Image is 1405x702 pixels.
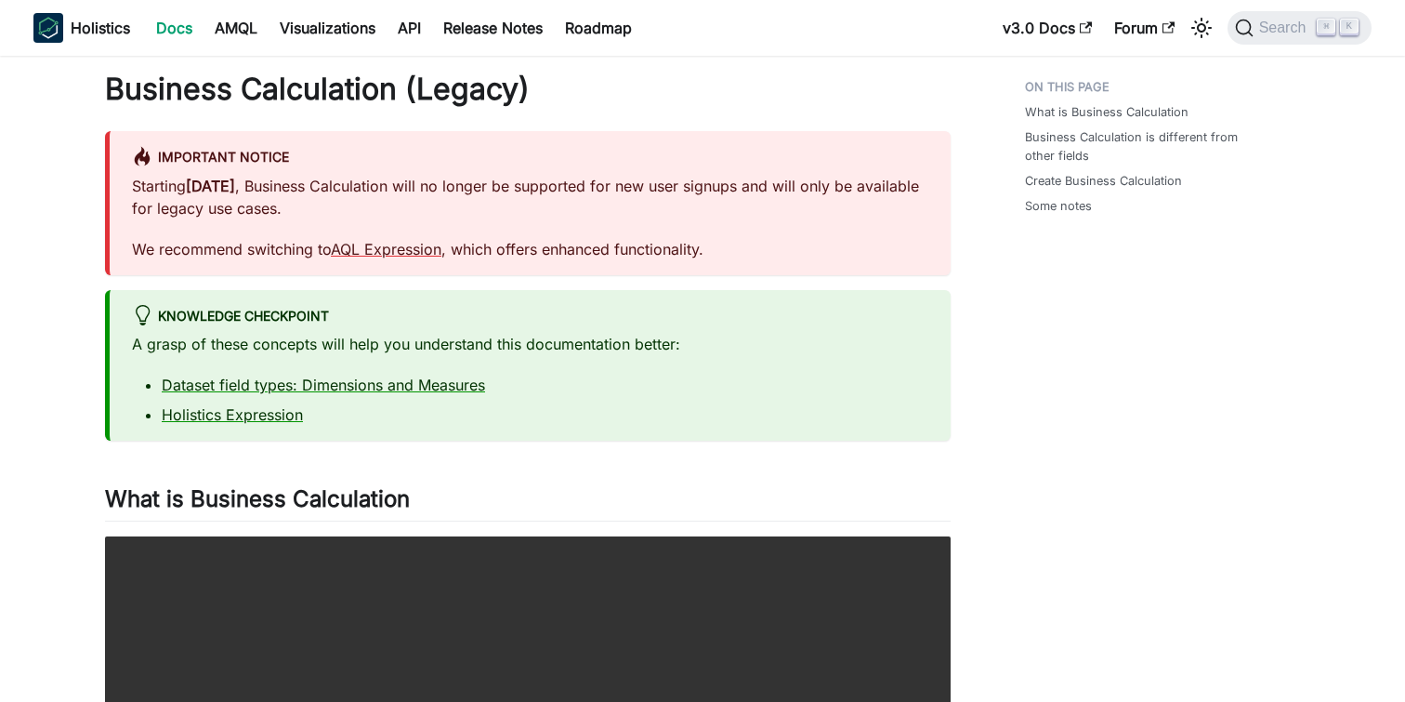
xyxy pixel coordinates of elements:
a: What is Business Calculation [1025,103,1188,121]
h1: Business Calculation (Legacy) [105,71,951,108]
span: Search [1254,20,1318,36]
a: AMQL [204,13,269,43]
a: Forum [1103,13,1186,43]
a: Roadmap [554,13,643,43]
b: Holistics [71,17,130,39]
div: Knowledge Checkpoint [132,305,928,329]
a: v3.0 Docs [991,13,1103,43]
p: We recommend switching to , which offers enhanced functionality. [132,238,928,260]
strong: [DATE] [186,177,235,195]
h2: What is Business Calculation [105,485,951,521]
kbd: ⌘ [1317,19,1335,35]
a: Docs [145,13,204,43]
a: Holistics Expression [162,405,303,424]
p: A grasp of these concepts will help you understand this documentation better: [132,333,928,355]
a: HolisticsHolistics [33,13,130,43]
a: Create Business Calculation [1025,172,1182,190]
a: Release Notes [432,13,554,43]
a: Dataset field types: Dimensions and Measures [162,376,485,394]
button: Switch between dark and light mode (currently light mode) [1187,13,1216,43]
div: Important Notice [132,146,928,170]
a: API [387,13,432,43]
button: Search (Command+K) [1228,11,1372,45]
a: AQL Expression [331,240,441,258]
a: Visualizations [269,13,387,43]
a: Some notes [1025,197,1092,215]
kbd: K [1340,19,1359,35]
img: Holistics [33,13,63,43]
a: Business Calculation is different from other fields [1025,128,1265,164]
p: Starting , Business Calculation will no longer be supported for new user signups and will only be... [132,175,928,219]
